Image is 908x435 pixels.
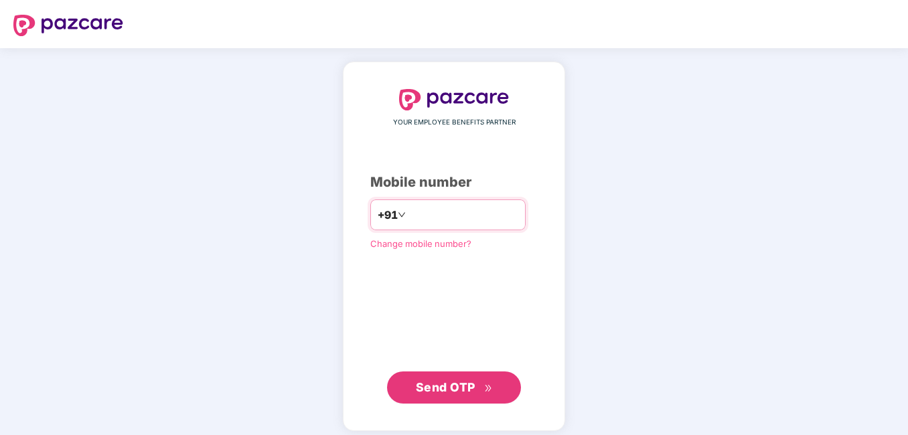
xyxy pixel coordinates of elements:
[416,380,475,394] span: Send OTP
[387,371,521,404] button: Send OTPdouble-right
[399,89,509,110] img: logo
[370,238,471,249] a: Change mobile number?
[484,384,493,393] span: double-right
[13,15,123,36] img: logo
[370,172,538,193] div: Mobile number
[398,211,406,219] span: down
[393,117,516,128] span: YOUR EMPLOYEE BENEFITS PARTNER
[378,207,398,224] span: +91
